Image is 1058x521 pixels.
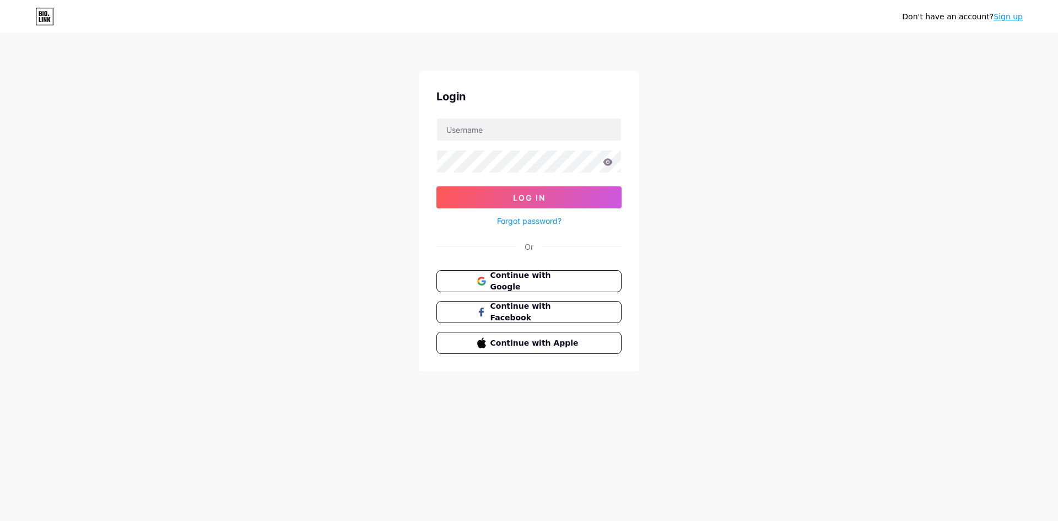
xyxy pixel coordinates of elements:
span: Continue with Facebook [490,300,581,324]
a: Sign up [994,12,1023,21]
span: Continue with Apple [490,337,581,349]
span: Log In [513,193,546,202]
a: Forgot password? [497,215,562,227]
button: Continue with Google [436,270,622,292]
button: Log In [436,186,622,208]
div: Or [525,241,533,253]
button: Continue with Facebook [436,301,622,323]
input: Username [437,119,621,141]
div: Login [436,88,622,105]
span: Continue with Google [490,270,581,293]
div: Don't have an account? [902,11,1023,23]
button: Continue with Apple [436,332,622,354]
